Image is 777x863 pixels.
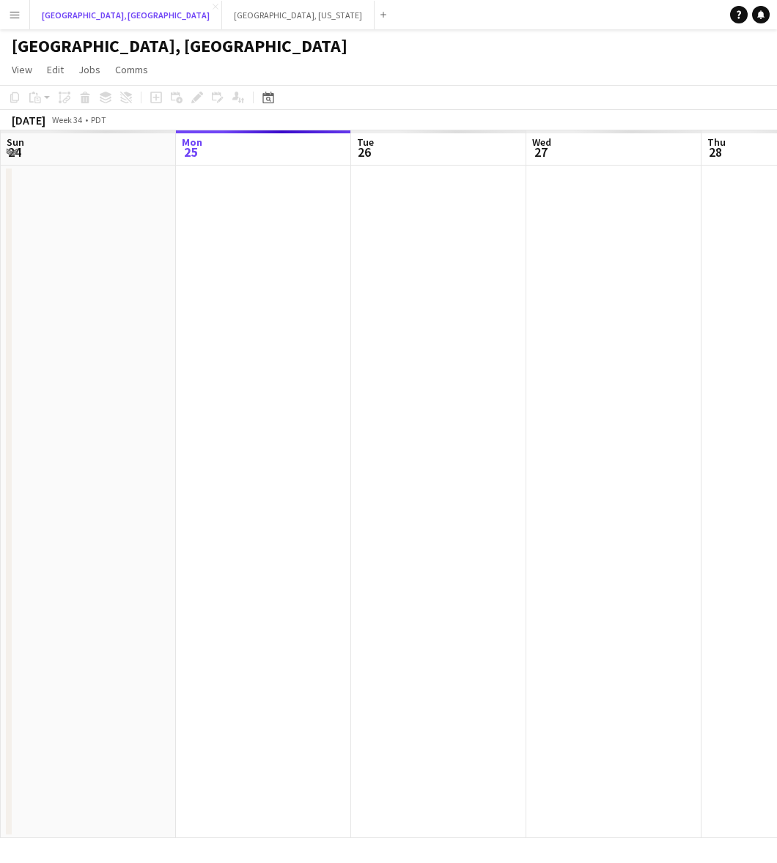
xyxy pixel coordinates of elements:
span: Week 34 [48,114,85,125]
span: Edit [47,63,64,76]
a: Comms [109,60,154,79]
a: Jobs [73,60,106,79]
span: Mon [182,136,202,149]
span: 27 [530,144,551,160]
button: [GEOGRAPHIC_DATA], [GEOGRAPHIC_DATA] [30,1,222,29]
a: Edit [41,60,70,79]
span: Tue [357,136,374,149]
span: 25 [180,144,202,160]
a: View [6,60,38,79]
h1: [GEOGRAPHIC_DATA], [GEOGRAPHIC_DATA] [12,35,347,57]
span: Comms [115,63,148,76]
span: Sun [7,136,24,149]
button: [GEOGRAPHIC_DATA], [US_STATE] [222,1,375,29]
span: 28 [705,144,726,160]
div: [DATE] [12,113,45,127]
span: 26 [355,144,374,160]
span: Thu [707,136,726,149]
span: Wed [532,136,551,149]
span: 24 [4,144,24,160]
span: Jobs [78,63,100,76]
div: PDT [91,114,106,125]
span: View [12,63,32,76]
